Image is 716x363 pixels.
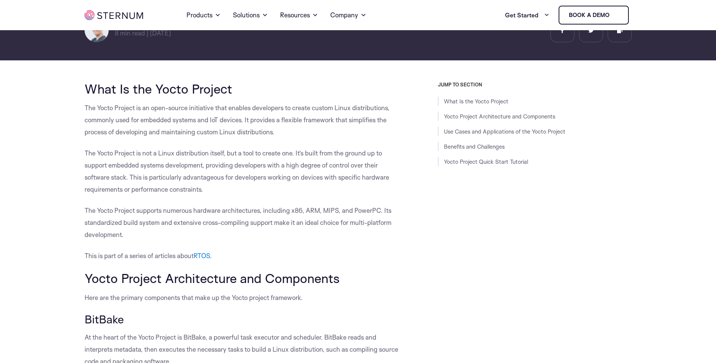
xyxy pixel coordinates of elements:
[505,8,550,23] a: Get Started
[330,2,366,29] a: Company
[186,2,221,29] a: Products
[85,10,143,20] img: sternum iot
[233,2,268,29] a: Solutions
[85,205,404,241] p: The Yocto Project supports numerous hardware architectures, including x86, ARM, MIPS, and PowerPC...
[150,29,171,37] span: [DATE]
[85,292,404,304] p: Here are the primary components that make up the Yocto project framework.
[438,82,632,88] h3: JUMP TO SECTION
[85,82,404,96] h2: What Is the Yocto Project
[85,313,404,326] h3: BitBake
[559,6,629,25] a: Book a demo
[613,12,619,18] img: sternum iot
[115,29,148,37] span: min read |
[115,29,119,37] span: 8
[85,271,404,285] h2: Yocto Project Architecture and Components
[85,18,109,42] img: Igal Zeifman
[85,252,212,260] span: This is part of a series of articles about .
[85,102,404,138] p: The Yocto Project is an open-source initiative that enables developers to create custom Linux dis...
[280,2,318,29] a: Resources
[85,147,404,195] p: The Yocto Project is not a Linux distribution itself, but a tool to create one. It’s built from t...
